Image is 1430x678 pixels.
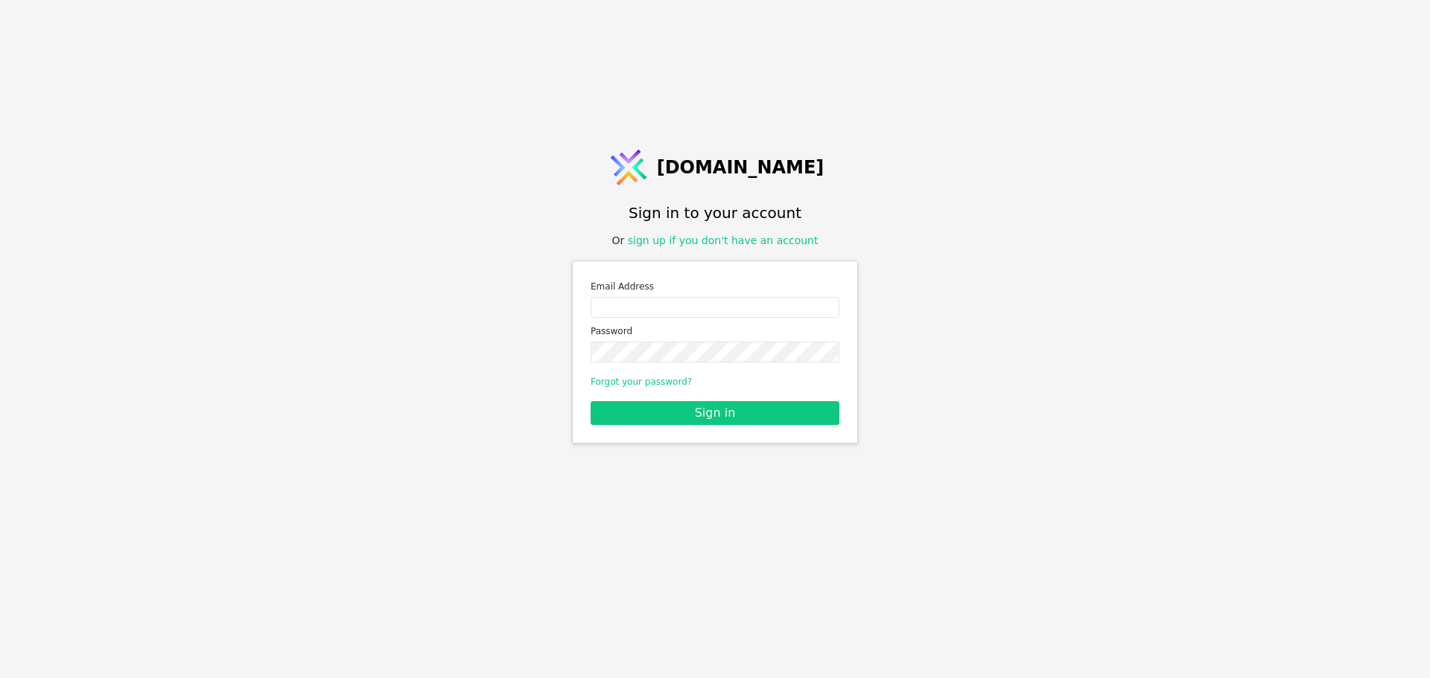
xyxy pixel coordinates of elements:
button: Sign in [591,401,839,425]
a: sign up if you don't have an account [628,234,819,246]
label: Password [591,324,839,339]
h1: Sign in to your account [629,202,801,224]
a: [DOMAIN_NAME] [606,145,824,190]
a: Forgot your password? [591,377,692,387]
div: Or [612,233,819,249]
span: [DOMAIN_NAME] [657,154,824,181]
input: Password [591,342,839,362]
label: Email Address [591,279,839,294]
input: Email address [591,297,839,318]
